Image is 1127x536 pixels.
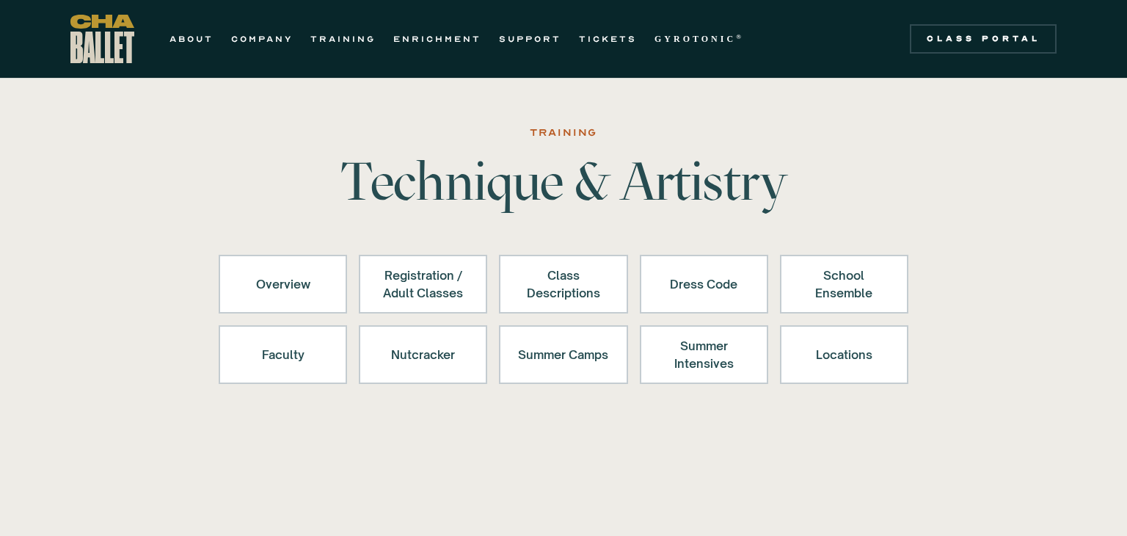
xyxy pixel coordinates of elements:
div: Summer Intensives [659,337,749,372]
sup: ® [736,33,744,40]
a: COMPANY [231,30,293,48]
div: Class Portal [919,33,1048,45]
a: Summer Camps [499,325,627,384]
a: TICKETS [579,30,637,48]
a: Summer Intensives [640,325,768,384]
h1: Technique & Artistry [335,155,792,208]
a: SUPPORT [499,30,561,48]
a: home [70,15,134,63]
a: Registration /Adult Classes [359,255,487,314]
strong: GYROTONIC [654,34,736,44]
a: ENRICHMENT [393,30,481,48]
div: Dress Code [659,267,749,302]
div: Registration / Adult Classes [378,267,468,302]
div: Training [530,124,597,142]
a: Dress Code [640,255,768,314]
div: Summer Camps [518,337,608,372]
a: Class Descriptions [499,255,627,314]
div: Nutcracker [378,337,468,372]
div: School Ensemble [799,267,889,302]
a: Overview [219,255,347,314]
a: Nutcracker [359,325,487,384]
a: ABOUT [169,30,214,48]
div: Class Descriptions [518,267,608,302]
div: Overview [238,267,328,302]
div: Faculty [238,337,328,372]
a: Locations [780,325,908,384]
a: Faculty [219,325,347,384]
div: Locations [799,337,889,372]
a: GYROTONIC® [654,30,744,48]
a: Class Portal [910,24,1057,54]
a: School Ensemble [780,255,908,314]
a: TRAINING [310,30,376,48]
